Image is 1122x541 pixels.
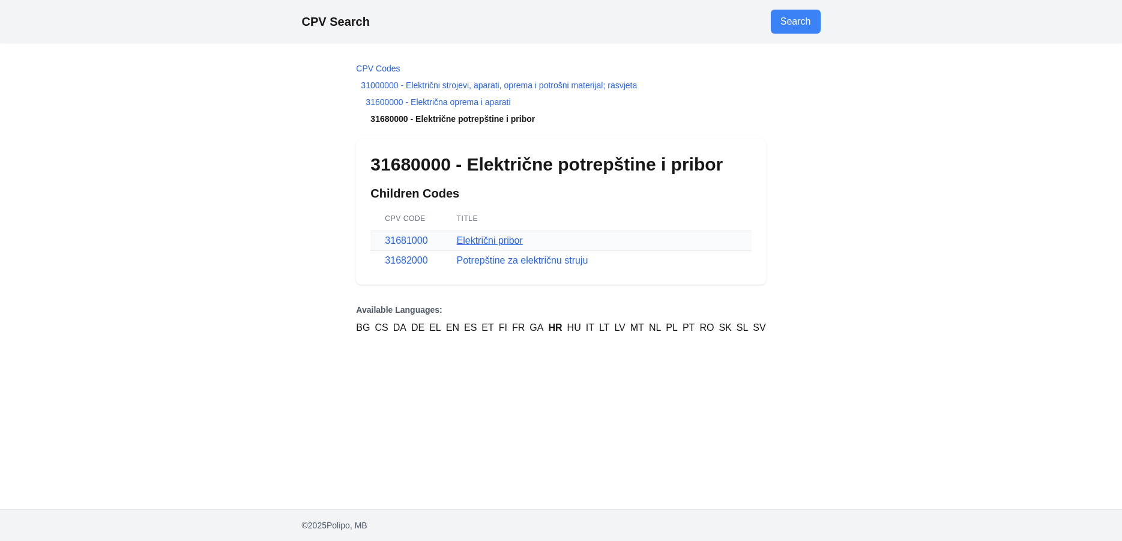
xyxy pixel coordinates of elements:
[393,321,406,335] a: DA
[457,255,588,265] a: Potrepštine za električnu struju
[737,321,749,335] a: SL
[481,321,493,335] a: ET
[548,321,562,335] a: HR
[529,321,543,335] a: GA
[614,321,625,335] a: LV
[630,321,644,335] a: MT
[375,321,388,335] a: CS
[442,207,752,231] th: Title
[699,321,714,335] a: RO
[666,321,678,335] a: PL
[683,321,695,335] a: PT
[719,321,731,335] a: SK
[753,321,765,335] a: SV
[302,519,821,531] p: © 2025 Polipo, MB
[356,64,400,73] a: CPV Codes
[356,113,765,125] li: 31680000 - Električne potrepštine i pribor
[446,321,459,335] a: EN
[599,321,609,335] a: LT
[464,321,477,335] a: ES
[385,235,427,246] a: 31681000
[370,207,442,231] th: CPV Code
[356,304,765,316] p: Available Languages:
[499,321,507,335] a: FI
[356,304,765,335] nav: Language Versions
[385,255,427,265] a: 31682000
[411,321,424,335] a: DE
[771,10,821,34] a: Go to search
[512,321,525,335] a: FR
[361,80,637,90] a: 31000000 - Električni strojevi, aparati, oprema i potrošni materijal; rasvjeta
[649,321,661,335] a: NL
[457,235,523,246] a: Električni pribor
[366,97,510,107] a: 31600000 - Električna oprema i aparati
[356,62,765,125] nav: Breadcrumb
[370,185,751,202] h2: Children Codes
[370,154,751,175] h1: 31680000 - Električne potrepštine i pribor
[429,321,441,335] a: EL
[567,321,581,335] a: HU
[586,321,594,335] a: IT
[356,321,370,335] a: BG
[302,15,370,28] a: CPV Search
